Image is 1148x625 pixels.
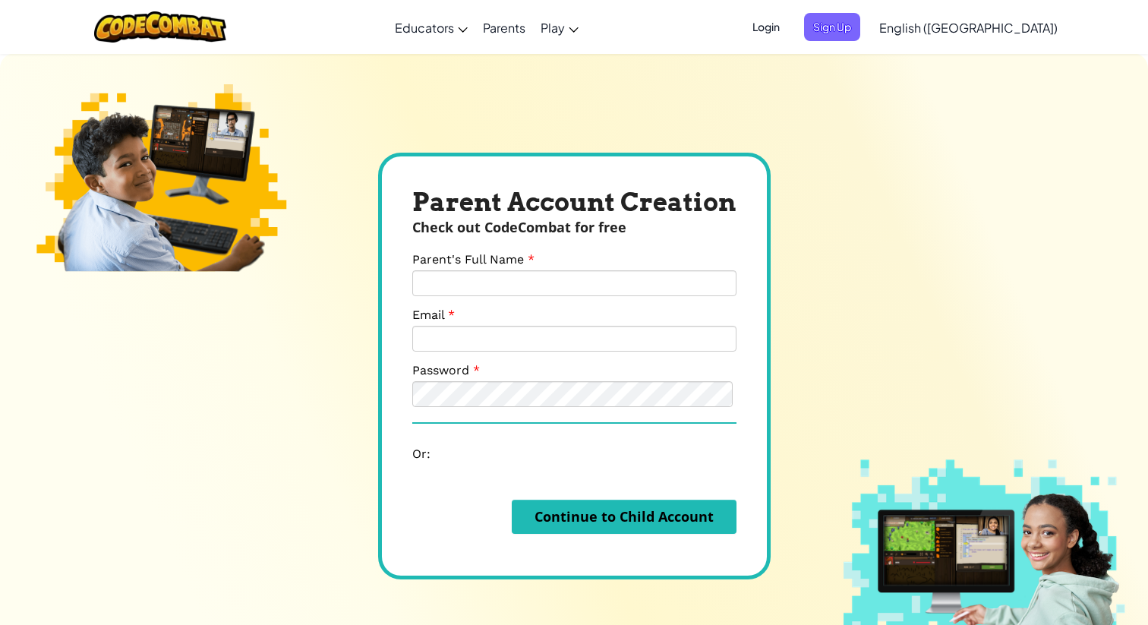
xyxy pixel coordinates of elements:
span: Educators [395,20,454,36]
label: Parent's Full Name [412,252,535,267]
div: Parent Account Creation [412,187,736,218]
iframe: Sign in with Google Button [430,437,598,471]
label: Email [412,308,455,322]
div: Check out CodeCombat for free [412,218,736,237]
a: Educators [387,7,475,48]
a: Play [533,7,586,48]
a: English ([GEOGRAPHIC_DATA]) [872,7,1065,48]
button: Continue to Child Account [512,500,736,534]
span: English ([GEOGRAPHIC_DATA]) [879,20,1058,36]
img: CodeCombat logo [94,11,227,43]
img: Personal learning image [23,84,299,272]
button: Login [743,13,789,41]
span: Or: [412,447,430,461]
span: Play [541,20,565,36]
label: Password [412,363,480,377]
button: Sign Up [804,13,860,41]
a: Parents [475,7,533,48]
